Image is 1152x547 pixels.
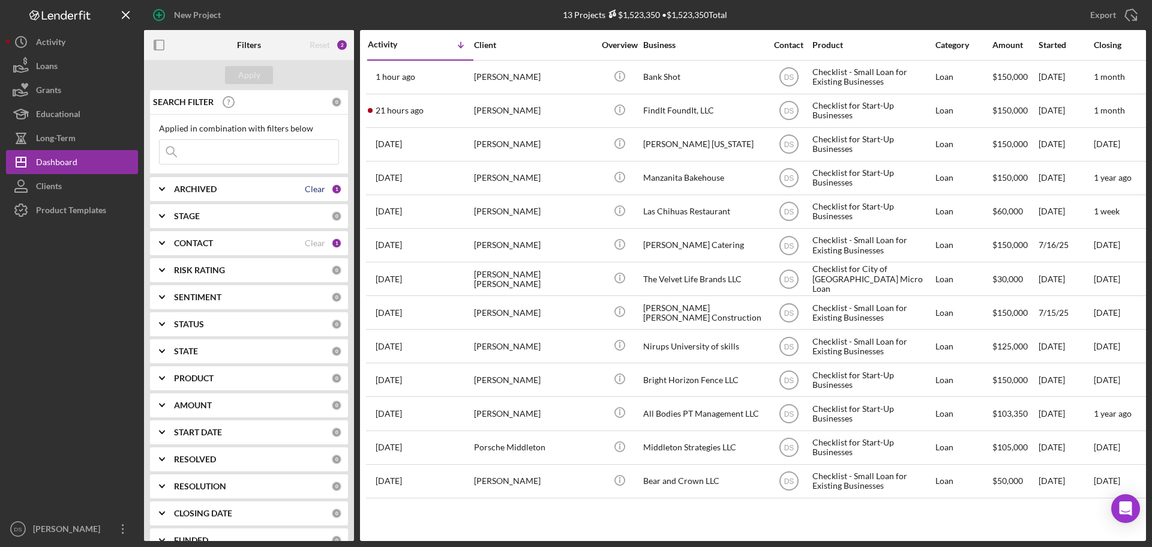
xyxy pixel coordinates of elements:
[174,238,213,248] b: CONTACT
[643,397,763,429] div: All Bodies PT Management LLC
[1039,364,1093,396] div: [DATE]
[331,508,342,519] div: 0
[1078,3,1146,27] button: Export
[992,307,1028,318] span: $150,000
[643,95,763,127] div: FindIt FoundIt, LLC
[935,229,991,261] div: Loan
[305,238,325,248] div: Clear
[376,443,402,452] time: 2025-06-03 18:26
[6,30,138,54] a: Activity
[992,71,1028,82] span: $150,000
[474,40,594,50] div: Client
[6,198,138,222] a: Product Templates
[174,482,226,491] b: RESOLUTION
[174,292,221,302] b: SENTIMENT
[643,162,763,194] div: Manzanita Bakehouse
[1111,494,1140,523] div: Open Intercom Messenger
[376,274,402,284] time: 2025-07-26 01:15
[331,346,342,357] div: 0
[784,376,794,384] text: DS
[376,308,402,318] time: 2025-07-15 20:17
[6,150,138,174] button: Dashboard
[992,40,1037,50] div: Amount
[174,346,198,356] b: STATE
[376,342,402,351] time: 2025-07-13 17:55
[1039,61,1093,93] div: [DATE]
[474,162,594,194] div: [PERSON_NAME]
[812,465,932,497] div: Checklist - Small Loan for Existing Businesses
[597,40,642,50] div: Overview
[6,54,138,78] button: Loans
[368,40,421,49] div: Activity
[935,196,991,228] div: Loan
[1039,330,1093,362] div: [DATE]
[174,455,216,464] b: RESOLVED
[6,517,138,541] button: DS[PERSON_NAME]
[605,10,660,20] div: $1,523,350
[474,95,594,127] div: [PERSON_NAME]
[331,319,342,330] div: 0
[992,476,1023,486] span: $50,000
[784,73,794,82] text: DS
[935,162,991,194] div: Loan
[1094,375,1120,385] time: [DATE]
[331,373,342,384] div: 0
[643,128,763,160] div: [PERSON_NAME] [US_STATE]
[376,409,402,419] time: 2025-06-19 21:10
[643,263,763,295] div: The Velvet Life Brands LLC
[1039,196,1093,228] div: [DATE]
[643,229,763,261] div: [PERSON_NAME] Catering
[36,78,61,105] div: Grants
[376,139,402,149] time: 2025-08-28 21:12
[305,184,325,194] div: Clear
[6,174,138,198] button: Clients
[174,373,214,383] b: PRODUCT
[563,10,727,20] div: 13 Projects • $1,523,350 Total
[474,61,594,93] div: [PERSON_NAME]
[1094,172,1132,183] time: 1 year ago
[812,162,932,194] div: Checklist for Start-Up Businesses
[36,198,106,225] div: Product Templates
[1039,128,1093,160] div: [DATE]
[174,3,221,27] div: New Project
[174,319,204,329] b: STATUS
[812,40,932,50] div: Product
[376,173,402,183] time: 2025-08-21 04:05
[225,66,273,84] button: Apply
[812,128,932,160] div: Checklist for Start-Up Businesses
[643,297,763,328] div: [PERSON_NAME] [PERSON_NAME] Construction
[643,364,763,396] div: Bright Horizon Fence LLC
[376,476,402,486] time: 2025-04-21 23:11
[331,265,342,276] div: 0
[1039,263,1093,295] div: [DATE]
[174,184,217,194] b: ARCHIVED
[935,40,991,50] div: Category
[812,432,932,464] div: Checklist for Start-Up Businesses
[144,3,233,27] button: New Project
[992,206,1023,216] span: $60,000
[1094,240,1120,250] time: [DATE]
[474,465,594,497] div: [PERSON_NAME]
[336,39,348,51] div: 2
[1039,162,1093,194] div: [DATE]
[1094,105,1125,115] time: 1 month
[812,229,932,261] div: Checklist - Small Loan for Existing Businesses
[784,208,794,216] text: DS
[812,263,932,295] div: Checklist for City of [GEOGRAPHIC_DATA] Micro Loan
[1039,432,1093,464] div: [DATE]
[474,330,594,362] div: [PERSON_NAME]
[6,78,138,102] button: Grants
[6,126,138,150] a: Long-Term
[935,95,991,127] div: Loan
[6,102,138,126] button: Educational
[159,124,339,133] div: Applied in combination with filters below
[812,330,932,362] div: Checklist - Small Loan for Existing Businesses
[174,428,222,437] b: START DATE
[784,107,794,115] text: DS
[237,40,261,50] b: Filters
